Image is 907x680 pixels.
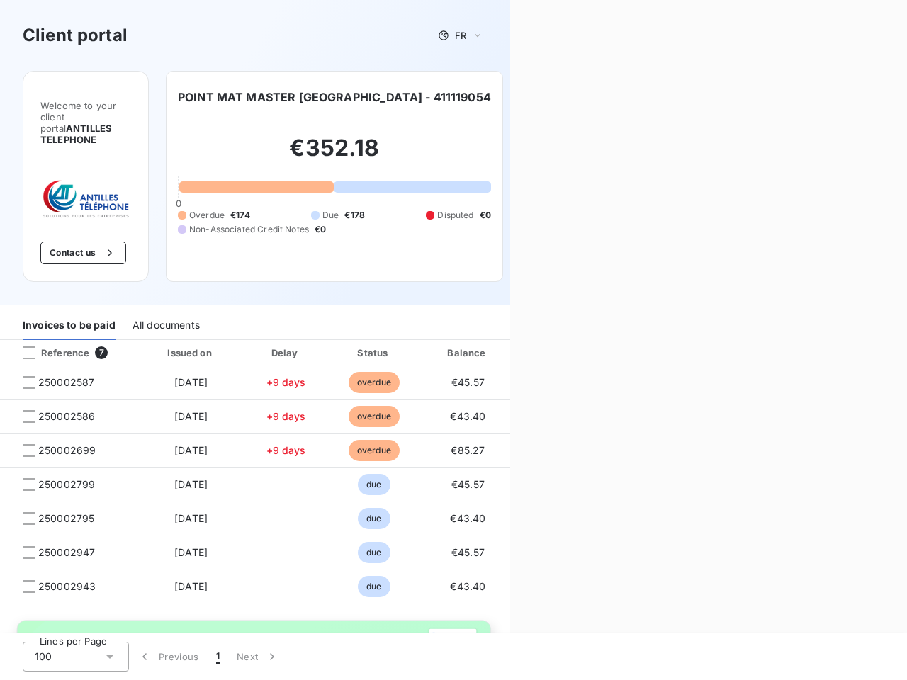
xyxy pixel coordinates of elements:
span: €43.40 [450,512,485,524]
span: [DATE] [174,512,208,524]
span: €45.57 [451,546,485,558]
span: Due [322,209,339,222]
span: Non-Associated Credit Notes [189,223,309,236]
span: due [358,508,390,529]
span: 7 [95,346,108,359]
span: 250002799 [38,477,95,492]
h2: €352.18 [178,134,491,176]
span: 250002587 [38,375,94,390]
div: Balance [422,346,514,360]
button: Previous [129,642,208,671]
div: All documents [133,310,200,340]
span: €0 [480,209,491,222]
span: due [358,576,390,597]
span: 100 [35,650,52,664]
span: due [358,542,390,563]
span: 0 [176,198,181,209]
span: €43.40 [450,410,485,422]
span: 250002795 [38,511,94,526]
span: [DATE] [174,478,208,490]
span: €174 [230,209,250,222]
span: 250002947 [38,545,95,560]
span: overdue [349,406,400,427]
span: [DATE] [174,410,208,422]
button: Next [228,642,288,671]
span: Disputed [437,209,473,222]
h3: Client portal [23,23,128,48]
span: €0 [315,223,326,236]
span: €45.57 [451,478,485,490]
span: +9 days [266,376,306,388]
span: +9 days [266,410,306,422]
span: overdue [349,440,400,461]
span: FR [455,30,466,41]
span: Welcome to your client portal [40,100,131,145]
span: 1 [216,650,220,664]
div: Invoices to be paid [23,310,116,340]
span: ANTILLES TELEPHONE [40,123,112,145]
span: Overdue [189,209,225,222]
span: due [358,474,390,495]
span: overdue [349,372,400,393]
span: €85.27 [451,444,485,456]
div: Status [332,346,416,360]
span: 250002943 [38,579,96,594]
span: [DATE] [174,580,208,592]
span: €43.40 [450,580,485,592]
button: Contact us [40,242,126,264]
span: €45.57 [451,376,485,388]
img: Company logo [40,179,131,219]
h6: POINT MAT MASTER [GEOGRAPHIC_DATA] - 411119054 [178,89,491,106]
span: +9 days [266,444,306,456]
button: 1 [208,642,228,671]
div: Reference [11,346,89,359]
span: [DATE] [174,546,208,558]
span: €178 [344,209,365,222]
span: [DATE] [174,444,208,456]
div: Issued on [142,346,240,360]
span: 250002699 [38,443,96,458]
span: [DATE] [174,376,208,388]
div: Delay [246,346,327,360]
span: 250002586 [38,409,95,424]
